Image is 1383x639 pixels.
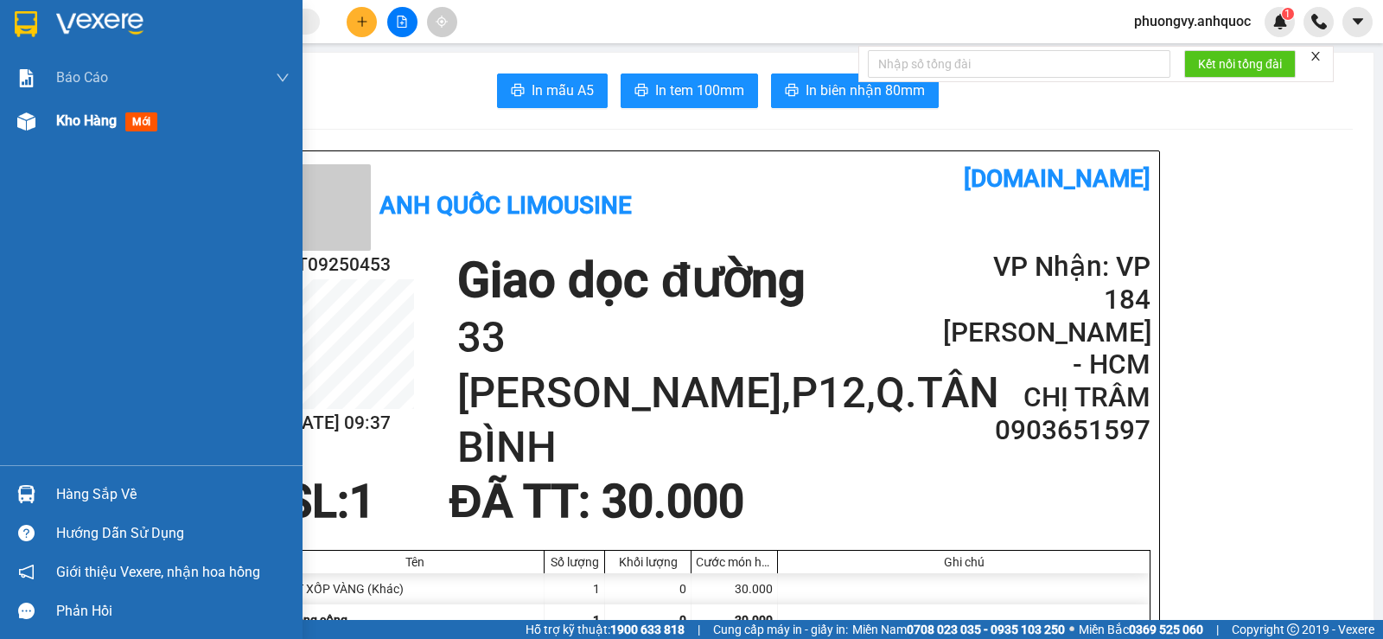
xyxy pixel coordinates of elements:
[621,73,758,108] button: printerIn tem 100mm
[532,80,594,101] span: In mẫu A5
[691,573,778,604] div: 30.000
[771,73,939,108] button: printerIn biên nhận 80mm
[449,475,743,528] span: ĐÃ TT : 30.000
[285,573,545,604] div: 1T XỐP VÀNG (Khác)
[290,555,539,569] div: Tên
[165,16,207,35] span: Nhận:
[713,620,848,639] span: Cung cấp máy in - giấy in:
[427,7,457,37] button: aim
[15,56,153,77] div: CÔ HẰNG HX
[1079,620,1203,639] span: Miền Bắc
[387,7,417,37] button: file-add
[605,573,691,604] div: 0
[549,555,600,569] div: Số lượng
[1184,50,1296,78] button: Kết nối tổng đài
[610,623,685,636] strong: 1900 633 818
[436,16,448,28] span: aim
[165,15,495,35] div: VP 184 [PERSON_NAME] - HCM
[1069,626,1074,633] span: ⚪️
[634,83,648,99] span: printer
[284,409,414,438] h2: [DATE] 09:37
[806,80,925,101] span: In biên nhận 80mm
[284,475,349,528] span: SL:
[56,112,117,129] span: Kho hàng
[165,90,190,108] span: DĐ:
[696,555,773,569] div: Cước món hàng
[18,603,35,619] span: message
[15,77,153,101] div: 0909103605
[1120,10,1265,32] span: phuongvy.anhquoc
[526,620,685,639] span: Hỗ trợ kỹ thuật:
[18,564,35,580] span: notification
[868,50,1170,78] input: Nhập số tổng đài
[943,251,1150,381] h2: VP Nhận: VP 184 [PERSON_NAME] - HCM
[17,485,35,503] img: warehouse-icon
[852,620,1065,639] span: Miền Nam
[56,598,290,624] div: Phản hồi
[457,251,999,310] h1: Giao dọc đường
[964,164,1150,193] b: [DOMAIN_NAME]
[165,80,495,171] span: 33 [PERSON_NAME],P12,Q.TÂN BÌNH
[593,613,600,627] span: 1
[545,573,605,604] div: 1
[165,35,495,56] div: CHỊ TRÂM
[15,16,41,35] span: Gửi:
[276,71,290,85] span: down
[56,67,108,88] span: Báo cáo
[18,525,35,541] span: question-circle
[349,475,375,528] span: 1
[1282,8,1294,20] sup: 1
[1129,623,1203,636] strong: 0369 525 060
[943,414,1150,447] h2: 0903651597
[609,555,686,569] div: Khối lượng
[17,69,35,87] img: solution-icon
[347,7,377,37] button: plus
[1284,8,1291,20] span: 1
[457,310,999,476] h1: 33 [PERSON_NAME],P12,Q.TÂN BÌNH
[1310,50,1322,62] span: close
[1350,14,1366,29] span: caret-down
[943,381,1150,414] h2: CHỊ TRÂM
[1311,14,1327,29] img: phone-icon
[655,80,744,101] span: In tem 100mm
[1272,14,1288,29] img: icon-new-feature
[907,623,1065,636] strong: 0708 023 035 - 0935 103 250
[396,16,408,28] span: file-add
[56,521,290,546] div: Hướng dẫn sử dụng
[56,561,260,583] span: Giới thiệu Vexere, nhận hoa hồng
[679,613,686,627] span: 0
[15,11,37,37] img: logo-vxr
[497,73,608,108] button: printerIn mẫu A5
[379,191,632,220] b: Anh Quốc Limousine
[125,112,157,131] span: mới
[735,613,773,627] span: 30.000
[165,56,495,80] div: 0903651597
[782,555,1145,569] div: Ghi chú
[356,16,368,28] span: plus
[1342,7,1373,37] button: caret-down
[698,620,700,639] span: |
[284,251,414,279] h2: VT09250453
[17,112,35,131] img: warehouse-icon
[1216,620,1219,639] span: |
[511,83,525,99] span: printer
[290,613,347,627] span: Tổng cộng
[56,482,290,508] div: Hàng sắp về
[1287,623,1299,636] span: copyright
[1198,54,1282,73] span: Kết nối tổng đài
[785,83,799,99] span: printer
[15,15,153,56] div: VP 108 [PERSON_NAME]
